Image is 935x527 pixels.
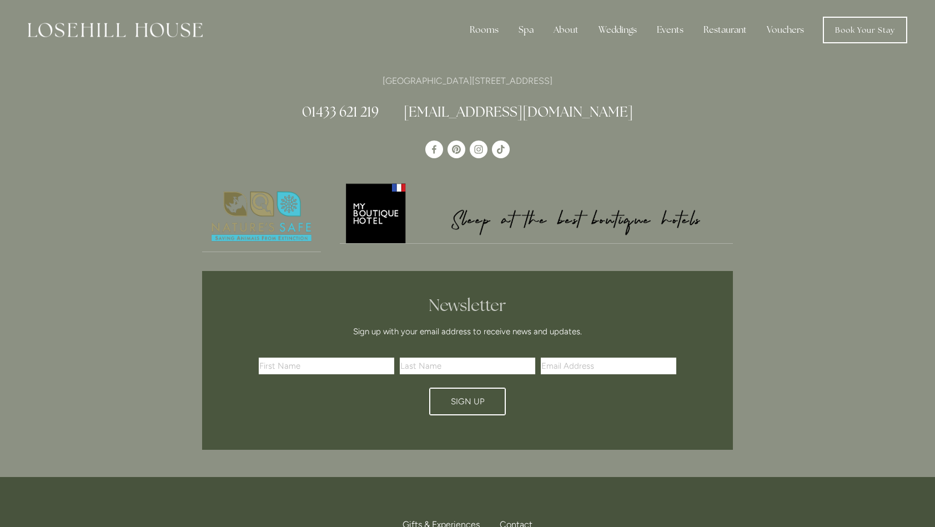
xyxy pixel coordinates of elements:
a: Pinterest [448,140,465,158]
a: 01433 621 219 [302,103,379,121]
img: My Boutique Hotel - Logo [340,182,733,243]
button: Sign Up [429,388,506,415]
img: Losehill House [28,23,203,37]
a: Instagram [470,140,487,158]
input: Last Name [400,358,535,374]
div: About [545,19,587,41]
span: Sign Up [451,396,485,406]
div: Restaurant [695,19,756,41]
p: [GEOGRAPHIC_DATA][STREET_ADDRESS] [202,73,733,88]
a: Vouchers [758,19,813,41]
a: [EMAIL_ADDRESS][DOMAIN_NAME] [404,103,633,121]
a: Book Your Stay [823,17,907,43]
div: Rooms [461,19,507,41]
input: First Name [259,358,394,374]
a: TikTok [492,140,510,158]
div: Events [648,19,692,41]
input: Email Address [541,358,676,374]
h2: Newsletter [263,295,672,315]
a: Nature's Safe - Logo [202,182,321,252]
a: Losehill House Hotel & Spa [425,140,443,158]
p: Sign up with your email address to receive news and updates. [263,325,672,338]
div: Weddings [590,19,646,41]
div: Spa [510,19,542,41]
img: Nature's Safe - Logo [202,182,321,252]
a: My Boutique Hotel - Logo [340,182,733,244]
